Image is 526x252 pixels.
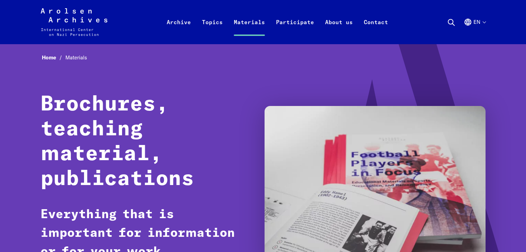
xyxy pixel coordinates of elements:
nav: Breadcrumb [40,52,486,63]
button: English, language selection [464,18,486,43]
a: Topics [196,17,228,44]
a: Materials [228,17,270,44]
span: Materials [65,54,87,61]
strong: Brochures, teaching material, publications [40,94,194,190]
a: Contact [358,17,394,44]
a: About us [320,17,358,44]
a: Participate [270,17,320,44]
a: Archive [161,17,196,44]
a: Home [42,54,65,61]
nav: Primary [161,8,394,36]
